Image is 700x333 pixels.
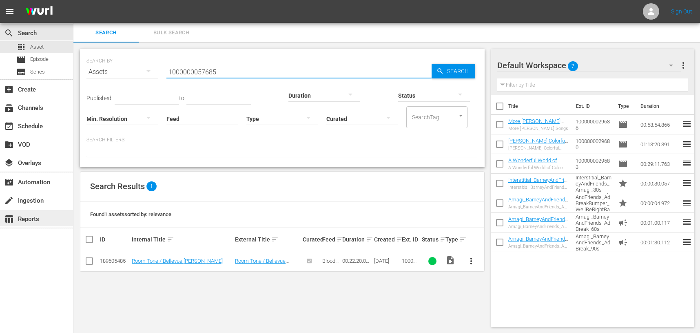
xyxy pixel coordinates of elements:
span: reorder [682,178,692,188]
span: sort [440,236,447,243]
span: reorder [682,139,692,149]
span: Promo [618,179,628,188]
button: Search [432,64,475,78]
td: 00:53:54.865 [637,115,682,134]
td: 01:13:20.391 [637,134,682,154]
th: Ext. ID [571,95,614,118]
td: 00:01:30.112 [637,232,682,252]
span: Promo [618,198,628,208]
th: Type [613,95,636,118]
td: 1000000029583 [572,154,615,174]
span: reorder [682,119,692,129]
span: Episode [30,55,49,63]
span: sort [271,236,279,243]
span: Ad [618,218,628,228]
a: More [PERSON_NAME] Songs [508,118,564,130]
td: Amagi_BarneyAndFriends_AdBreak_90s [572,232,615,252]
div: Curated [303,236,320,243]
span: Automation [4,177,14,187]
span: Bulk Search [144,28,199,38]
span: more_vert [466,256,476,266]
td: 00:00:30.057 [637,174,682,193]
p: Search Filters: [86,136,478,143]
span: menu [5,7,15,16]
span: sort [337,236,344,243]
img: ans4CAIJ8jUAAAAAAAAAAAAAAAAAAAAAAAAgQb4GAAAAAAAAAAAAAAAAAAAAAAAAJMjXAAAAAAAAAAAAAAAAAAAAAAAAgAT5G... [20,2,59,21]
span: Series [30,68,45,76]
a: A Wonderful World of Colors and Shapes [508,157,560,170]
div: More [PERSON_NAME] Songs [508,126,569,131]
span: reorder [682,217,692,227]
div: External Title [235,235,300,244]
div: Default Workspace [497,54,681,77]
a: Amagi_BarneyAndFriends_AdBreak_90s [508,236,568,248]
div: Ext. ID [402,236,419,243]
span: 7 [568,58,578,75]
span: Search [444,64,475,78]
a: Amagi_BarneyAndFriends_AdBreakBumper_WellBeRightBack_5s [508,197,568,215]
div: [DATE] [374,258,399,264]
span: Bloody Bites [322,258,339,270]
span: Channels [4,103,14,113]
div: Internal Title [132,235,233,244]
span: Schedule [4,121,14,131]
span: Search Results [90,181,145,191]
span: Reports [4,214,14,224]
button: more_vert [678,56,688,75]
a: Amagi_BarneyAndFriends_AdBreak_60s [508,216,568,228]
a: Room Tone / Bellevue [PERSON_NAME] [132,258,223,264]
button: more_vert [461,251,481,271]
span: Ingestion [4,196,14,206]
td: 00:01:00.117 [637,213,682,232]
span: reorder [682,198,692,208]
span: VOD [4,140,14,150]
span: Asset [16,42,26,52]
span: Asset [30,43,44,51]
button: Open [457,112,465,120]
span: Video [445,255,455,265]
span: Episode [16,55,26,65]
span: Found 1 assets sorted by: relevance [90,211,171,217]
th: Duration [636,95,684,118]
div: Interstitial_BarneyAndFriends_Amagi_30s [508,185,569,190]
a: Room Tone / Bellevue [PERSON_NAME] [235,258,289,270]
span: Search [78,28,134,38]
a: Interstitial_BarneyAndFriends_Amagi_30s [508,177,567,189]
div: 00:22:20.089 [342,258,372,264]
span: sort [167,236,174,243]
span: sort [396,236,403,243]
span: more_vert [678,60,688,70]
div: Amagi_BarneyAndFriends_AdBreak_90s [508,244,569,249]
td: Amagi_BarneyAndFriends_AdBreakBumper_WellBeRightBack_5s [572,193,615,213]
a: Sign Out [671,8,692,15]
span: reorder [682,237,692,247]
span: sort [459,236,467,243]
span: Episode [618,159,628,169]
span: Search [4,28,14,38]
div: Duration [342,235,372,244]
span: Create [4,85,14,94]
div: Amagi_BarneyAndFriends_AdBreakBumper_WellBeRightBack_5s [508,204,569,210]
span: reorder [682,159,692,168]
td: Amagi_BarneyAndFriends_AdBreak_60s [572,213,615,232]
span: Episode [618,120,628,130]
a: [PERSON_NAME] Colorful World [508,138,568,150]
div: Feed [322,235,340,244]
span: sort [366,236,373,243]
div: Assets [86,60,158,83]
span: Published: [86,95,113,101]
td: 00:00:04.972 [637,193,682,213]
span: 1000000057685 [402,258,419,276]
span: 1 [146,181,157,191]
span: to [179,95,184,101]
th: Title [508,95,571,118]
div: Status [422,235,443,244]
div: A Wonderful World of Colors and Shapes [508,165,569,170]
div: Type [445,235,459,244]
span: Overlays [4,158,14,168]
td: 1000000029688 [572,115,615,134]
span: Episode [618,139,628,149]
td: 00:29:11.763 [637,154,682,174]
td: Interstitial_BarneyAndFriends_Amagi_30s [572,174,615,193]
div: [PERSON_NAME] Colorful World [508,145,569,151]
